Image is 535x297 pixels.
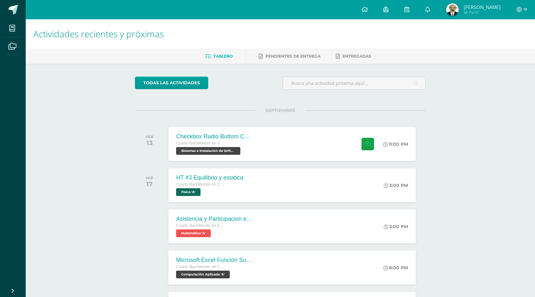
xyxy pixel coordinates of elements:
[255,107,306,113] span: SEPTIEMBRE
[176,147,240,155] span: Sistemas e Instalación de Software 'A'
[283,77,425,89] input: Busca una actividad próxima aquí...
[146,139,154,147] div: 13
[384,224,408,229] div: 3:00 PM
[383,265,408,271] div: 8:00 PM
[176,257,253,264] div: Microsoft Excel Función Sumar.Si.conjunto
[343,54,371,59] span: Entregadas
[176,229,211,237] span: Matemática 'A'
[383,141,408,147] div: 11:00 PM
[33,28,164,40] span: Actividades recientes y próximas
[259,51,320,61] a: Pendientes de entrega
[336,51,371,61] a: Entregadas
[176,174,243,181] div: HT #3 Equilibrio y estatica
[464,4,501,10] span: [PERSON_NAME]
[176,188,201,196] span: Física 'A'
[176,182,224,187] span: Cuarto Bachillerato en CCLL con Orientación en Computación
[146,176,153,180] div: MIÉ
[135,77,208,89] a: todas las Actividades
[213,54,233,59] span: Tablero
[464,10,501,15] span: Mi Perfil
[176,265,224,269] span: Cuarto Bachillerato en CCLL con Orientación en Computación
[146,180,153,188] div: 17
[176,271,230,278] span: Computación Aplicada 'A'
[176,216,253,222] div: Asistencia y Participacion en clase
[265,54,320,59] span: Pendientes de entrega
[205,51,233,61] a: Tablero
[176,141,224,145] span: Cuarto Bachillerato en CCLL con Orientación en Computación
[176,133,253,140] div: Checkbox Radio Buttom Cajas de Selección
[446,3,459,16] img: 726b6a9c3da98558ed6cdf800503dcaf.png
[384,182,408,188] div: 3:00 PM
[176,223,224,228] span: Cuarto Bachillerato en CCLL con Orientación en Computación
[146,135,154,139] div: SÁB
